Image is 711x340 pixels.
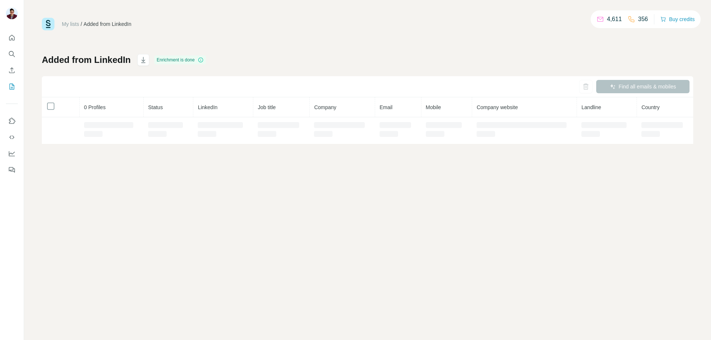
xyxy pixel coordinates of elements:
span: Email [380,104,393,110]
span: Mobile [426,104,441,110]
span: Job title [258,104,276,110]
p: 356 [638,15,648,24]
div: Added from LinkedIn [84,20,131,28]
span: 0 Profiles [84,104,106,110]
span: Company [314,104,336,110]
button: Use Surfe on LinkedIn [6,114,18,128]
button: Dashboard [6,147,18,160]
button: Quick start [6,31,18,44]
button: My lists [6,80,18,93]
span: LinkedIn [198,104,217,110]
li: / [81,20,82,28]
button: Buy credits [660,14,695,24]
span: Status [148,104,163,110]
h1: Added from LinkedIn [42,54,131,66]
span: Company website [477,104,518,110]
a: My lists [62,21,79,27]
button: Enrich CSV [6,64,18,77]
button: Feedback [6,163,18,176]
p: 4,611 [607,15,622,24]
span: Landline [581,104,601,110]
img: Surfe Logo [42,18,54,30]
img: Avatar [6,7,18,19]
button: Search [6,47,18,61]
span: Country [641,104,660,110]
button: Use Surfe API [6,131,18,144]
div: Enrichment is done [154,55,206,64]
